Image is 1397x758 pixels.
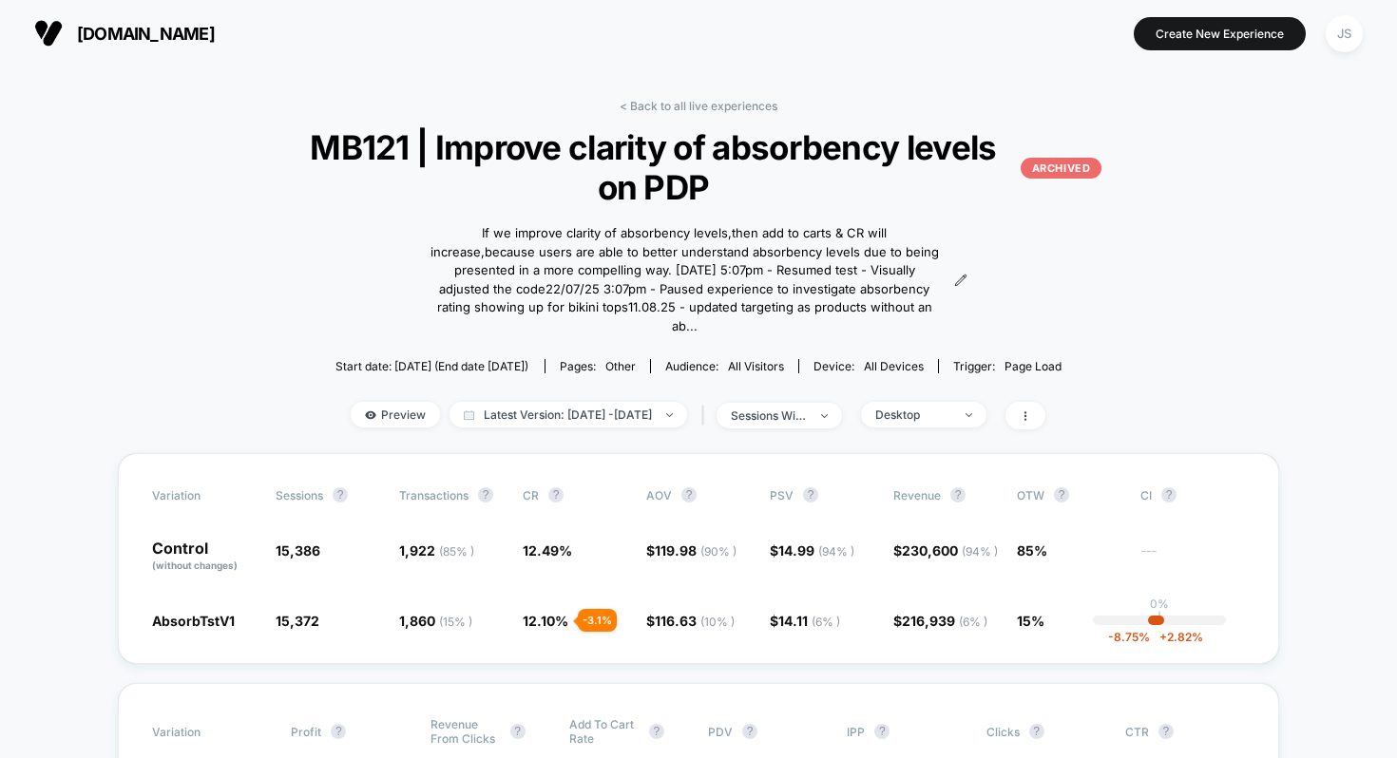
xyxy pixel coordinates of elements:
span: $ [646,613,735,629]
button: ? [1054,487,1069,502]
button: JS [1320,14,1368,53]
span: PSV [770,488,794,502]
img: calendar [464,410,474,420]
span: Preview [351,402,440,427]
span: $ [770,542,854,559]
img: end [821,414,828,418]
span: AOV [646,488,672,502]
span: -8.75 % [1108,630,1150,644]
div: JS [1326,15,1363,52]
span: Page Load [1005,359,1062,373]
span: $ [770,613,840,629]
span: CTR [1125,725,1149,739]
span: PDV [708,725,733,739]
span: $ [646,542,737,559]
p: 0% [1150,597,1169,611]
span: Revenue From Clicks [431,717,501,746]
button: ? [649,724,664,739]
span: Latest Version: [DATE] - [DATE] [450,402,687,427]
a: < Back to all live experiences [620,99,777,113]
span: ( 6 % ) [959,615,987,629]
span: ( 94 % ) [818,544,854,559]
span: ( 6 % ) [812,615,840,629]
span: 116.63 [655,613,735,629]
div: - 3.1 % [578,609,617,632]
span: all devices [864,359,924,373]
img: end [966,413,972,417]
button: ? [803,487,818,502]
img: Visually logo [34,19,63,47]
span: other [605,359,636,373]
button: ? [950,487,966,502]
span: 1,860 [399,613,472,629]
span: 12.10 % [523,613,568,629]
span: Clicks [986,725,1020,739]
span: Add To Cart Rate [569,717,640,746]
button: ? [681,487,697,502]
button: ? [1029,724,1044,739]
span: 15,386 [276,542,320,559]
span: 14.99 [778,542,854,559]
span: If we improve clarity of absorbency levels,then add to carts & CR will increase,because users are... [430,224,939,335]
button: ? [1158,724,1174,739]
span: IPP [847,725,865,739]
span: AbsorbTstV1 [152,613,235,629]
span: Device: [798,359,938,373]
span: 230,600 [902,542,998,559]
span: 14.11 [778,613,840,629]
span: CI [1140,487,1245,502]
span: ( 94 % ) [962,544,998,559]
span: (without changes) [152,559,238,571]
span: Variation [152,487,257,502]
div: Pages: [560,359,636,373]
span: --- [1140,545,1245,573]
span: ( 90 % ) [700,544,737,559]
button: ? [742,724,757,739]
button: ? [548,487,564,502]
button: ? [478,487,493,502]
span: $ [893,542,998,559]
span: All Visitors [728,359,784,373]
span: Sessions [276,488,323,502]
div: Audience: [665,359,784,373]
div: Trigger: [953,359,1062,373]
span: ( 85 % ) [439,544,474,559]
span: | [697,402,717,429]
span: 12.49 % [523,542,572,559]
p: | [1158,611,1161,625]
button: ? [1161,487,1177,502]
p: ARCHIVED [1021,158,1101,179]
div: Desktop [875,407,951,422]
span: 216,939 [902,613,987,629]
span: 85% [1017,542,1047,559]
span: Variation [152,717,257,746]
button: ? [874,724,890,739]
span: ( 15 % ) [439,615,472,629]
span: + [1159,630,1167,644]
span: OTW [1017,487,1121,502]
div: sessions with impression [731,408,807,423]
button: ? [510,724,526,739]
span: ( 10 % ) [700,615,735,629]
span: MB121 | Improve clarity of absorbency levels on PDP [296,127,1101,207]
span: 1,922 [399,542,474,559]
span: $ [893,613,987,629]
span: [DOMAIN_NAME] [77,24,215,44]
span: 119.98 [655,542,737,559]
button: ? [333,487,348,502]
span: Transactions [399,488,469,502]
span: Profit [291,725,321,739]
span: 15% [1017,613,1044,629]
button: ? [331,724,346,739]
span: Revenue [893,488,941,502]
span: CR [523,488,539,502]
span: 15,372 [276,613,319,629]
span: Start date: [DATE] (End date [DATE]) [335,359,528,373]
span: 2.82 % [1150,630,1203,644]
p: Control [152,540,257,573]
img: end [666,413,673,417]
button: [DOMAIN_NAME] [29,18,220,48]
